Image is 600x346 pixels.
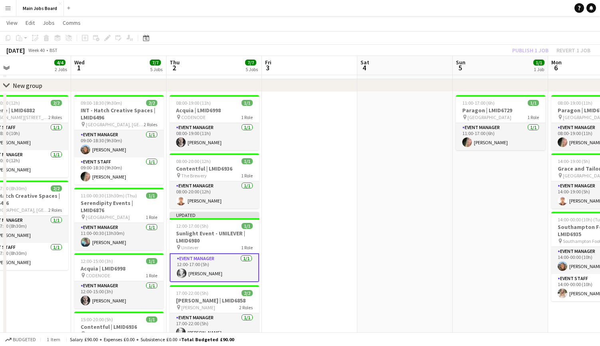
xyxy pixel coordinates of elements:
[44,336,63,342] span: 1 item
[13,82,42,89] div: New group
[6,46,25,54] div: [DATE]
[63,19,81,26] span: Comms
[3,18,21,28] a: View
[50,47,57,53] div: BST
[59,18,84,28] a: Comms
[70,336,234,342] div: Salary £90.00 + Expenses £0.00 + Subsistence £0.00 =
[40,18,58,28] a: Jobs
[22,18,38,28] a: Edit
[43,19,55,26] span: Jobs
[26,19,35,26] span: Edit
[13,337,36,342] span: Budgeted
[16,0,64,16] button: Main Jobs Board
[181,336,234,342] span: Total Budgeted £90.00
[4,335,37,344] button: Budgeted
[26,47,46,53] span: Week 40
[6,19,18,26] span: View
